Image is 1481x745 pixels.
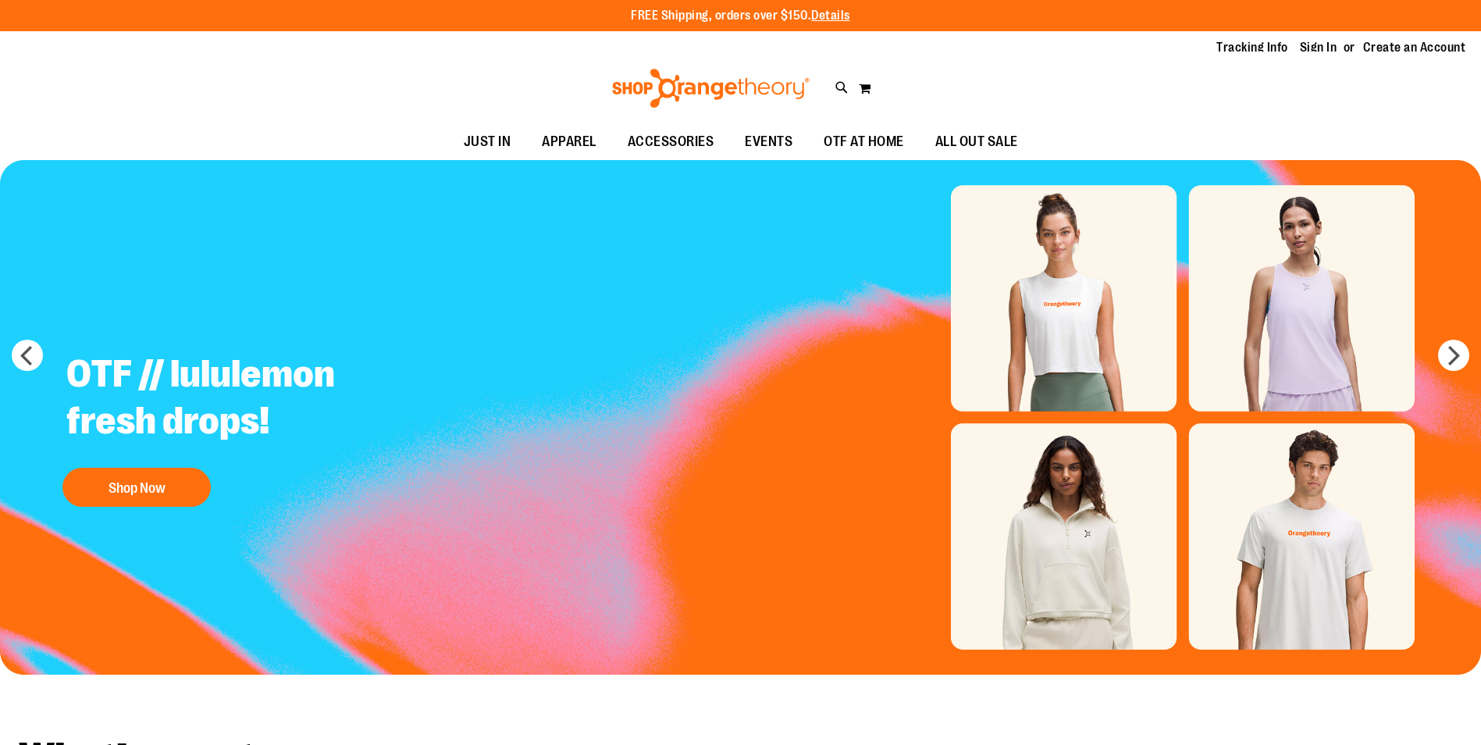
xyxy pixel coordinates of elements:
button: next [1438,340,1469,371]
span: JUST IN [464,124,511,159]
p: FREE Shipping, orders over $150. [631,7,850,25]
a: OTF // lululemon fresh drops! Shop Now [55,339,443,515]
a: Sign In [1300,39,1337,56]
span: OTF AT HOME [824,124,904,159]
img: Shop Orangetheory [610,69,812,108]
a: Details [811,9,850,23]
span: ACCESSORIES [628,124,714,159]
span: EVENTS [745,124,792,159]
a: Tracking Info [1216,39,1288,56]
a: Create an Account [1363,39,1466,56]
button: prev [12,340,43,371]
span: APPAREL [542,124,596,159]
span: ALL OUT SALE [935,124,1018,159]
button: Shop Now [62,468,211,507]
h2: OTF // lululemon fresh drops! [55,339,443,460]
